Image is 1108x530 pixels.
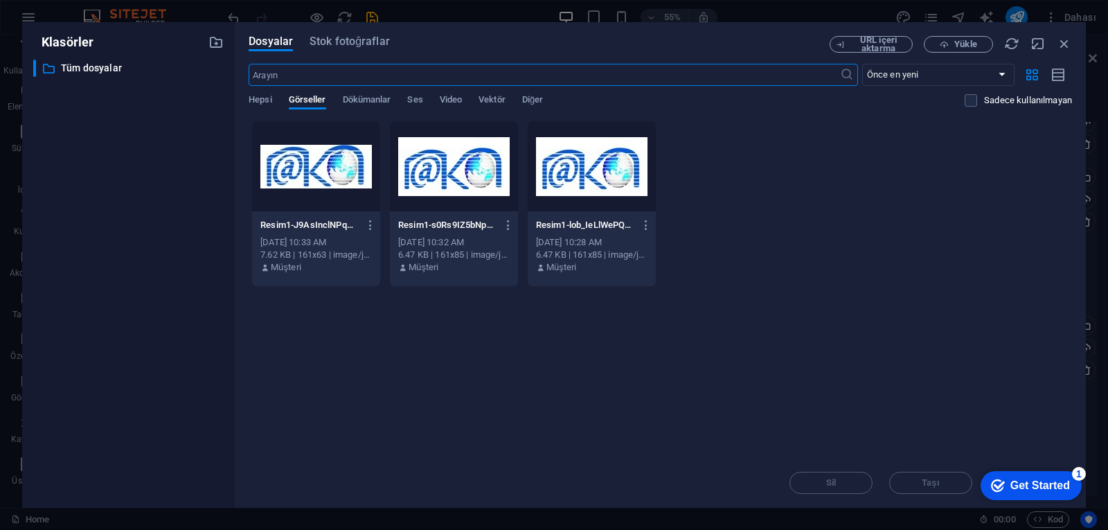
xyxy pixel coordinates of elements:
p: Resim1-s0Rs9IZ5bNpJHecG1cr-GA.jpg [398,219,497,231]
i: Yeni klasör oluştur [208,35,224,50]
button: Yükle [924,36,993,53]
p: Müşteri [546,261,576,274]
span: Diğer [522,91,544,111]
div: [DATE] 10:32 AM [398,236,510,249]
i: Kapat [1057,36,1072,51]
div: Get Started [41,15,100,28]
p: Tüm dosyalar [61,60,198,76]
div: [DATE] 10:28 AM [536,236,647,249]
span: Ses [407,91,422,111]
p: Sadece web sitesinde kullanılmayan dosyaları görüntüleyin. Bu oturum sırasında eklenen dosyalar h... [984,94,1072,107]
div: Get Started 1 items remaining, 80% complete [11,7,112,36]
span: Dökümanlar [343,91,391,111]
span: Hepsi [249,91,271,111]
div: 6.47 KB | 161x85 | image/jpeg [398,249,510,261]
span: Stok fotoğraflar [310,33,390,50]
div: 7.62 KB | 161x63 | image/jpeg [260,249,372,261]
p: Müşteri [409,261,438,274]
p: Klasörler [33,33,93,51]
span: Video [440,91,462,111]
span: Yükle [954,40,976,48]
span: URL içeri aktarma [850,36,906,53]
span: Vektör [479,91,506,111]
div: 6.47 KB | 161x85 | image/jpeg [536,249,647,261]
span: Dosyalar [249,33,293,50]
input: Arayın [249,64,839,86]
div: [DATE] 10:33 AM [260,236,372,249]
div: 1 [102,3,116,17]
p: Resim1-J9AsInclNPqwV7fvQ_2g4g.jpg [260,219,359,231]
button: URL içeri aktarma [830,36,913,53]
i: Küçült [1030,36,1046,51]
p: Resim1-lob_IeLlWePQrpKnQbVKYw.jpg [536,219,634,231]
i: Yeniden Yükle [1004,36,1019,51]
div: ​ [33,60,36,77]
span: Görseller [289,91,326,111]
p: Müşteri [271,261,301,274]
